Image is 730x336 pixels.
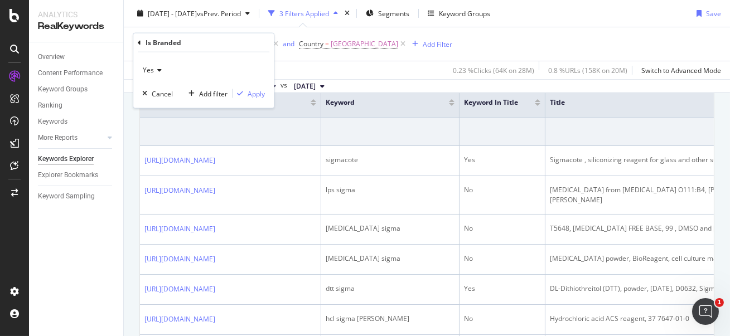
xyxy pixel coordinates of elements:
div: Yes [464,284,540,294]
div: times [342,8,352,19]
div: Keyword Sampling [38,191,95,202]
span: 2025 Mar. 19th [294,81,316,91]
a: Ranking [38,100,115,111]
a: More Reports [38,132,104,144]
button: Add Filter [408,37,452,51]
a: Explorer Bookmarks [38,169,115,181]
a: Overview [38,51,115,63]
iframe: Intercom live chat [692,298,719,325]
div: Keywords [38,116,67,128]
div: Is Branded [146,38,181,47]
div: No [464,223,540,233]
a: [URL][DOMAIN_NAME] [144,284,215,295]
button: Switch to Advanced Mode [637,61,721,79]
span: = [325,39,329,48]
button: [DATE] - [DATE]vsPrev. Period [133,4,254,22]
span: [DATE] - [DATE] [148,8,197,18]
div: sigmacote [326,155,455,165]
a: Keyword Sampling [38,191,115,202]
div: No [464,254,540,264]
button: and [283,38,294,49]
span: vs Prev. Period [197,8,241,18]
div: [MEDICAL_DATA] sigma [326,223,455,233]
div: Switch to Advanced Mode [641,65,721,75]
div: Overview [38,51,65,63]
div: Keywords Explorer [38,153,94,165]
div: More Reports [38,132,78,144]
button: Add filter [184,88,228,99]
button: Apply [233,88,265,99]
div: Cancel [152,89,173,98]
div: 0.8 % URLs ( 158K on 20M ) [548,65,627,75]
div: and [283,39,294,48]
a: [URL][DOMAIN_NAME] [144,314,215,325]
div: Yes [464,155,540,165]
span: 1 [715,298,724,307]
div: 0.23 % Clicks ( 64K on 28M ) [453,65,534,75]
a: [URL][DOMAIN_NAME] [144,185,215,196]
a: Content Performance [38,67,115,79]
a: Keywords [38,116,115,128]
div: dtt sigma [326,284,455,294]
button: Keyword Groups [423,4,495,22]
div: lps sigma [326,185,455,195]
span: Keyword [326,98,432,108]
div: Apply [248,89,265,98]
div: RealKeywords [38,20,114,33]
span: Keyword in Title [464,98,518,108]
div: Save [706,8,721,18]
div: Ranking [38,100,62,111]
div: Add filter [199,89,228,98]
div: Content Performance [38,67,103,79]
div: Explorer Bookmarks [38,169,98,181]
div: No [464,185,540,195]
div: hcl sigma [PERSON_NAME] [326,314,455,324]
button: Save [692,4,721,22]
button: [DATE] [289,80,329,93]
a: [URL][DOMAIN_NAME] [144,223,215,235]
span: Yes [143,65,154,75]
div: [MEDICAL_DATA] sigma [326,254,455,264]
span: [GEOGRAPHIC_DATA] [331,36,398,52]
div: Keyword Groups [439,8,490,18]
button: Cancel [138,88,173,99]
div: Add Filter [423,39,452,48]
a: [URL][DOMAIN_NAME] [144,155,215,166]
button: 3 Filters Applied [264,4,342,22]
div: Keyword Groups [38,84,88,95]
a: Keyword Groups [38,84,115,95]
span: Country [299,39,323,48]
a: Keywords Explorer [38,153,115,165]
span: Segments [378,8,409,18]
div: 3 Filters Applied [279,8,329,18]
span: vs [281,80,289,90]
div: Analytics [38,9,114,20]
div: No [464,314,540,324]
a: [URL][DOMAIN_NAME] [144,254,215,265]
button: Segments [361,4,414,22]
